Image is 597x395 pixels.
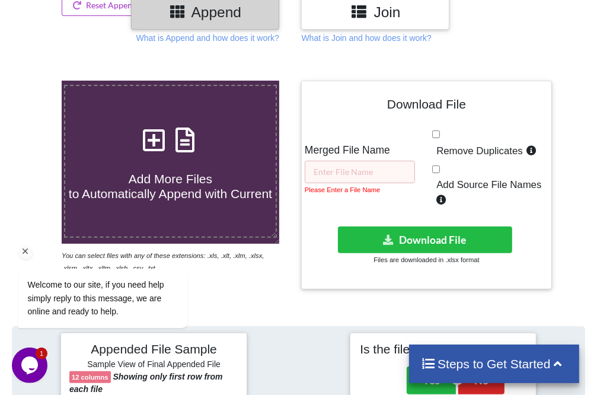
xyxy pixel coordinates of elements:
b: 12 columns [72,374,108,381]
h3: Append [140,4,270,21]
span: Add Source File Names [432,179,541,190]
button: Download File [338,227,512,253]
input: Enter File Name [305,161,415,183]
button: Yes [407,367,456,394]
span: Remove Duplicates [432,145,523,157]
h3: Join [310,4,440,21]
h4: Is the file appended correctly? [359,342,528,356]
h4: Steps to Get Started [421,356,567,371]
h4: Appended File Sample [69,342,238,358]
iframe: chat widget [12,161,225,342]
h6: Sample View of Final Appended File [69,359,238,371]
iframe: chat widget [12,348,50,383]
h4: Download File [310,90,542,123]
h5: Merged File Name [305,144,415,157]
small: Files are downloaded in .xlsx format [373,256,479,263]
small: Please Enter a File Name [305,186,380,193]
b: Showing only first row from each file [69,372,223,394]
p: What is Join and how does it work? [301,32,431,44]
p: What is Append and how does it work? [136,32,279,44]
